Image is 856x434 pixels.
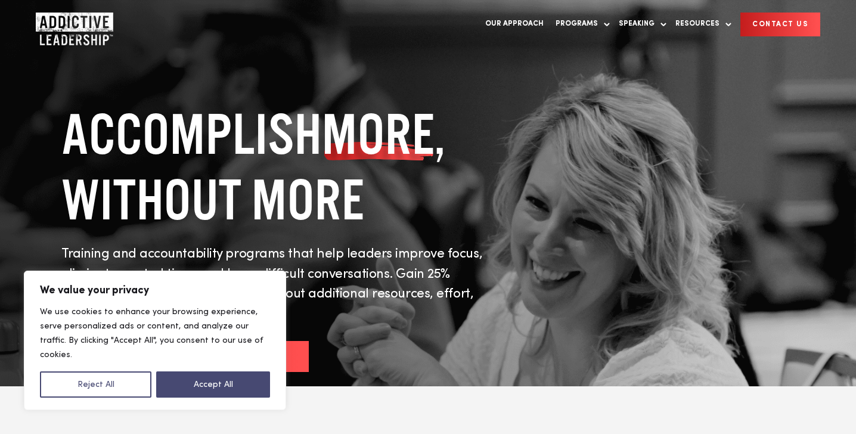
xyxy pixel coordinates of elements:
[479,12,550,36] a: Our Approach
[669,12,731,36] a: Resources
[740,13,820,36] a: CONTACT US
[40,283,270,297] p: We value your privacy
[61,244,485,324] p: Training and accountability programs that help leaders improve focus, eliminate wasted time, and ...
[613,12,666,36] a: Speaking
[550,12,610,36] a: Programs
[156,371,270,398] button: Accept All
[40,305,270,362] p: We use cookies to enhance your browsing experience, serve personalized ads or content, and analyz...
[24,271,286,410] div: We value your privacy
[322,101,435,167] span: MORE
[40,371,151,398] button: Reject All
[36,13,107,36] a: Home
[61,101,485,232] h1: ACCOMPLISH , WITHOUT MORE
